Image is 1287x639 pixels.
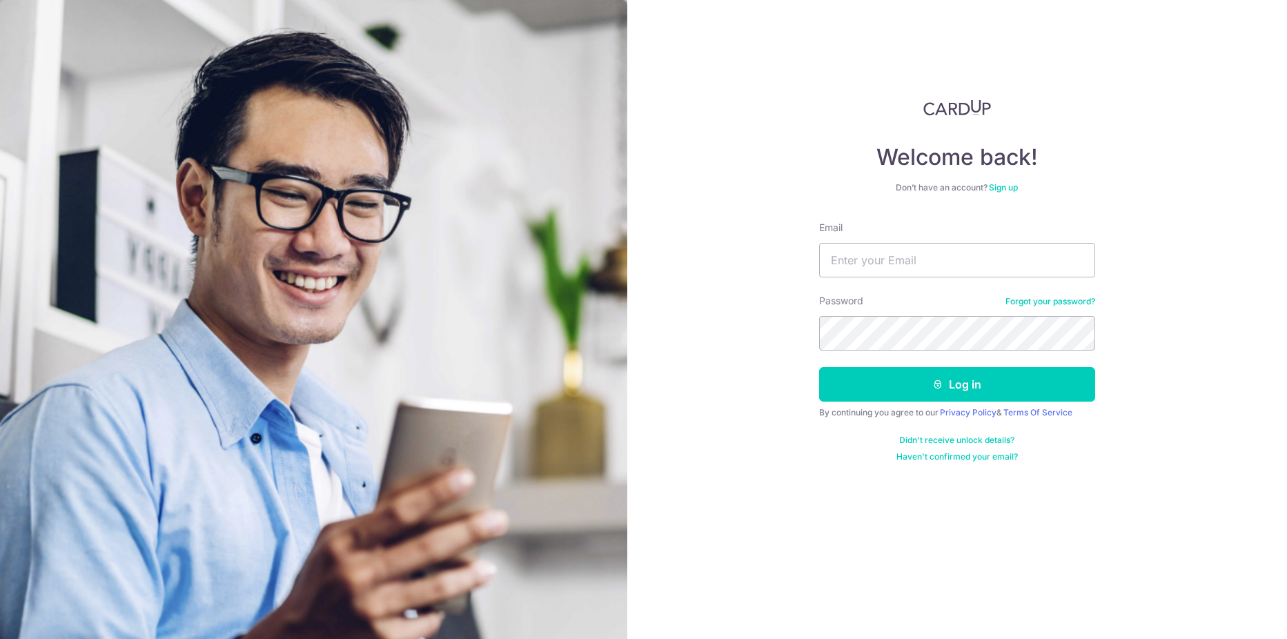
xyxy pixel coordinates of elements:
a: Haven't confirmed your email? [896,451,1018,462]
label: Email [819,221,843,235]
a: Privacy Policy [940,407,996,417]
a: Sign up [989,182,1018,193]
div: Don’t have an account? [819,182,1095,193]
h4: Welcome back! [819,144,1095,171]
img: CardUp Logo [923,99,991,116]
a: Terms Of Service [1003,407,1072,417]
button: Log in [819,367,1095,402]
label: Password [819,294,863,308]
a: Didn't receive unlock details? [899,435,1014,446]
div: By continuing you agree to our & [819,407,1095,418]
input: Enter your Email [819,243,1095,277]
a: Forgot your password? [1005,296,1095,307]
